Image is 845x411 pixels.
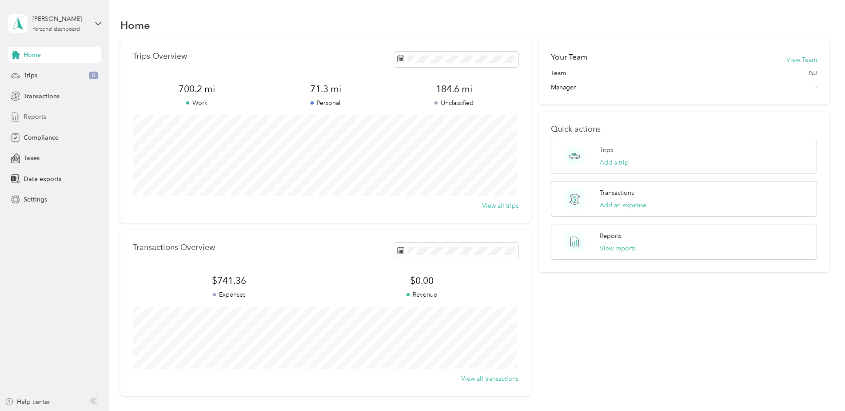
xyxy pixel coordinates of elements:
div: Personal dashboard [32,27,80,32]
span: Compliance [24,133,59,142]
p: Expenses [133,290,326,299]
span: 8 [89,72,98,80]
p: Trips [600,145,613,155]
span: Trips [24,71,37,80]
span: Team [551,68,566,78]
h1: Home [120,20,150,30]
span: - [815,83,817,92]
button: Add an expense [600,201,646,210]
span: NJ [809,68,817,78]
p: Work [133,98,261,108]
div: [PERSON_NAME] [32,14,88,24]
span: 71.3 mi [261,83,390,95]
span: $0.00 [326,274,518,287]
span: Transactions [24,92,60,101]
span: 184.6 mi [390,83,518,95]
span: Data exports [24,174,61,184]
button: View all trips [482,201,518,210]
p: Reports [600,231,622,241]
p: Transactions [600,188,634,197]
p: Transactions Overview [133,243,215,252]
p: Revenue [326,290,518,299]
span: Manager [551,83,576,92]
p: Personal [261,98,390,108]
span: Taxes [24,153,40,163]
p: Trips Overview [133,52,187,61]
button: View all transactions [461,374,518,383]
span: Reports [24,112,46,121]
h2: Your Team [551,52,587,63]
button: View reports [600,244,636,253]
span: Home [24,50,41,60]
p: Unclassified [390,98,518,108]
button: Help center [5,397,50,407]
iframe: Everlance-gr Chat Button Frame [795,361,845,411]
button: View Team [786,55,817,64]
span: 700.2 mi [133,83,261,95]
button: Add a trip [600,158,629,167]
p: Quick actions [551,125,817,134]
span: $741.36 [133,274,326,287]
span: Settings [24,195,47,204]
